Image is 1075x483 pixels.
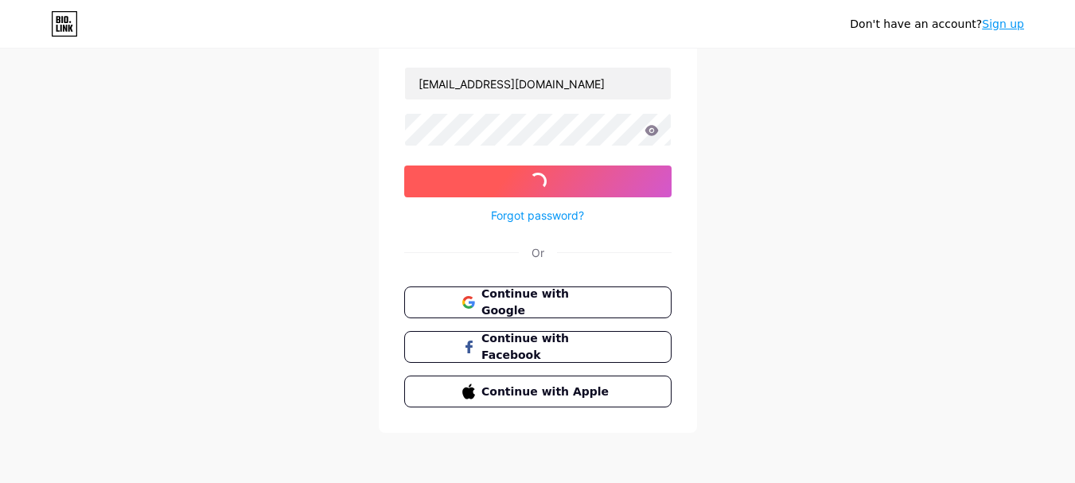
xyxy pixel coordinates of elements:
[404,331,672,363] button: Continue with Facebook
[176,94,268,104] div: Keywords by Traffic
[158,92,171,105] img: tab_keywords_by_traffic_grey.svg
[481,330,613,364] span: Continue with Facebook
[850,16,1024,33] div: Don't have an account?
[404,286,672,318] button: Continue with Google
[404,376,672,407] button: Continue with Apple
[405,68,671,99] input: Username
[982,18,1024,30] a: Sign up
[481,384,613,400] span: Continue with Apple
[43,92,56,105] img: tab_domain_overview_orange.svg
[481,286,613,319] span: Continue with Google
[45,25,78,38] div: v 4.0.25
[41,41,175,54] div: Domain: [DOMAIN_NAME]
[491,207,584,224] a: Forgot password?
[532,244,544,261] div: Or
[60,94,142,104] div: Domain Overview
[25,41,38,54] img: website_grey.svg
[25,25,38,38] img: logo_orange.svg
